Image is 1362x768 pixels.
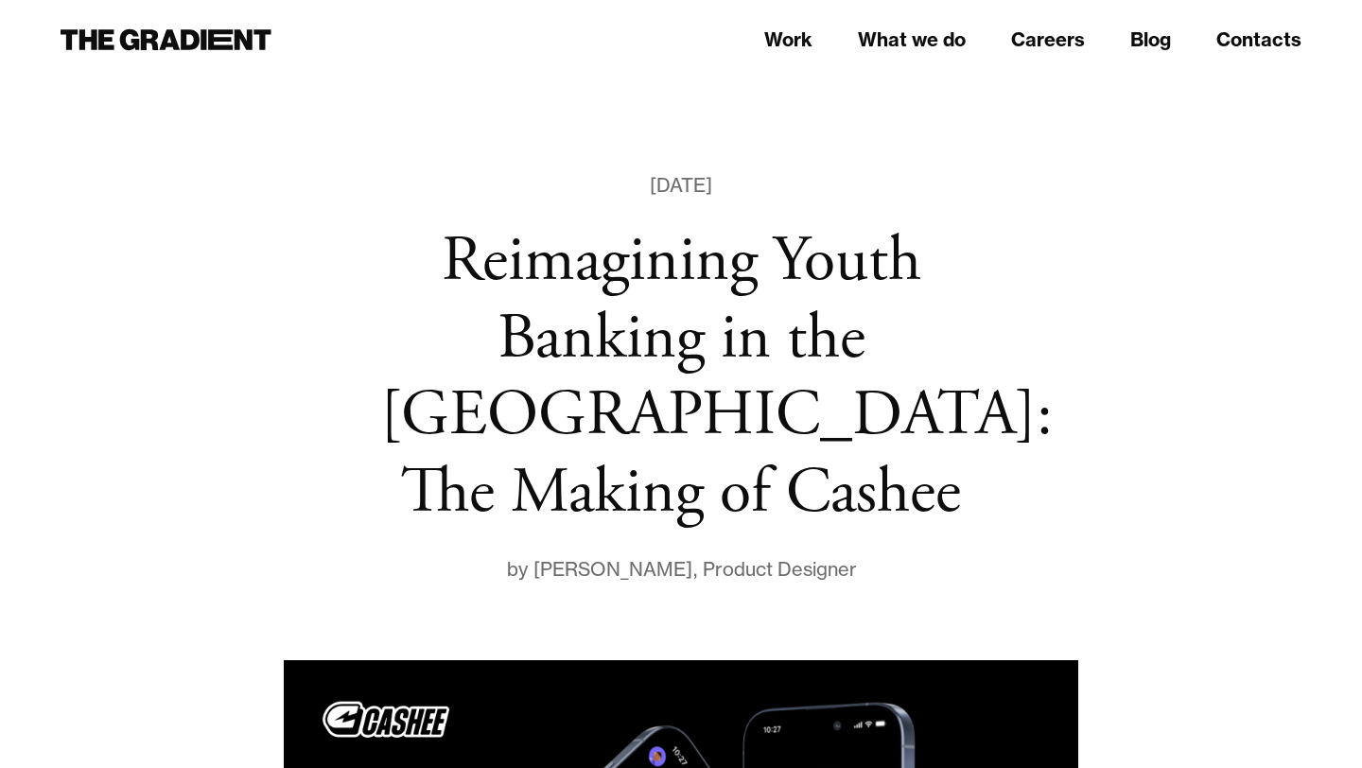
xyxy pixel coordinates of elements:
a: What we do [858,26,966,54]
div: by [506,554,533,585]
div: [DATE] [650,170,712,201]
a: Contacts [1216,26,1301,54]
div: Product Designer [703,554,857,585]
a: Work [764,26,812,54]
h1: Reimagining Youth Banking in the [GEOGRAPHIC_DATA]: The Making of Cashee [380,223,982,532]
a: Blog [1130,26,1171,54]
div: , [692,554,703,585]
div: [PERSON_NAME] [533,554,692,585]
a: Careers [1011,26,1085,54]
